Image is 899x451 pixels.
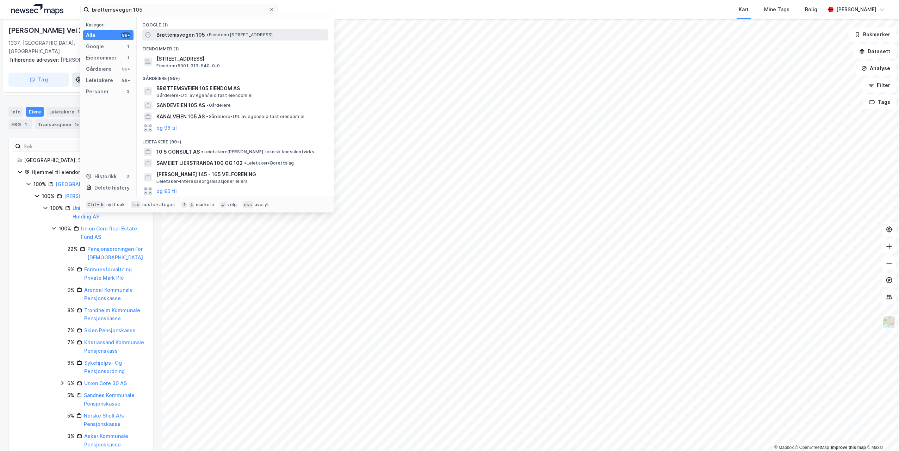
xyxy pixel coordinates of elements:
[156,148,200,156] span: 10.5 CONSULT AS
[84,380,127,386] a: Union Core 30 AS
[206,114,208,119] span: •
[67,306,75,315] div: 8%
[67,245,78,253] div: 22%
[863,95,896,109] button: Tags
[67,379,75,388] div: 6%
[156,112,205,121] span: KANALVEIEN 105 AS
[156,187,177,195] button: og 96 til
[739,5,749,14] div: Kart
[8,73,69,87] button: Tag
[8,107,23,117] div: Info
[864,417,899,451] div: Kontrollprogram for chat
[8,56,148,64] div: [PERSON_NAME] Vei 22
[137,17,334,29] div: Google (1)
[59,224,72,233] div: 100%
[156,55,325,63] span: [STREET_ADDRESS]
[244,160,246,166] span: •
[81,225,137,240] a: Union Core Real Estate Fund AS
[86,76,113,85] div: Leietakere
[121,32,131,38] div: 99+
[882,316,896,329] img: Z
[206,103,209,108] span: •
[206,103,231,108] span: Gårdeiere
[137,134,334,146] div: Leietakere (99+)
[42,192,55,200] div: 100%
[67,338,75,347] div: 7%
[64,193,115,199] a: [PERSON_NAME] I AS
[76,108,83,115] div: 11
[86,22,134,27] div: Kategori
[156,124,177,132] button: og 96 til
[206,32,273,38] span: Eiendom • [STREET_ADDRESS]
[84,433,128,447] a: Asker Kommunale Pensjonskasse
[121,78,131,83] div: 99+
[855,61,896,75] button: Analyse
[862,78,896,92] button: Filter
[33,180,46,189] div: 100%
[89,4,269,15] input: Søk på adresse, matrikkel, gårdeiere, leietakere eller personer
[125,89,131,94] div: 0
[56,181,115,187] a: [GEOGRAPHIC_DATA] AS
[106,202,125,208] div: nytt søk
[86,42,104,51] div: Google
[84,266,132,281] a: Formuesforvaltning Private Mark Plc
[67,359,75,367] div: 6%
[244,160,294,166] span: Leietaker • Borettslag
[8,39,100,56] div: 1337, [GEOGRAPHIC_DATA], [GEOGRAPHIC_DATA]
[864,417,899,451] iframe: Chat Widget
[774,445,794,450] a: Mapbox
[26,107,44,117] div: Eiere
[94,184,130,192] div: Delete history
[142,202,175,208] div: neste kategori
[73,121,80,128] div: 15
[8,119,32,129] div: ESG
[156,93,254,98] span: Gårdeiere • Utl. av egen/leid fast eiendom el.
[67,391,74,400] div: 5%
[35,119,83,129] div: Transaksjoner
[21,141,98,152] input: Søk
[87,246,143,260] a: Pensjonsordningen For [DEMOGRAPHIC_DATA]
[86,172,117,181] div: Historikk
[86,65,111,73] div: Gårdeiere
[67,286,75,294] div: 9%
[8,57,61,63] span: Tilhørende adresser:
[11,4,63,15] img: logo.a4113a55bc3d86da70a041830d287a7e.svg
[121,66,131,72] div: 99+
[849,27,896,42] button: Bokmerker
[84,287,133,301] a: Arendal Kommunale Pensjonskasse
[73,205,134,220] a: Union Core Real Est Fund Holding AS
[50,204,63,212] div: 100%
[227,202,237,208] div: velg
[67,412,74,420] div: 5%
[84,392,135,407] a: Sandnes Kommunale Pensjonskasse
[201,149,315,155] span: Leietaker • [PERSON_NAME] teknisk konsulentvirks.
[137,41,334,53] div: Eiendommer (1)
[831,445,866,450] a: Improve this map
[242,201,253,208] div: esc
[67,432,75,440] div: 3%
[86,87,109,96] div: Personer
[84,307,140,322] a: Trondheim Kommunale Pensjonskasse
[853,44,896,58] button: Datasett
[255,202,269,208] div: avbryt
[84,339,144,354] a: Kristiansand Kommunale Pensjonskass
[86,31,95,39] div: Alle
[46,107,86,117] div: Leietakere
[795,445,829,450] a: OpenStreetMap
[67,326,75,335] div: 7%
[131,201,141,208] div: tab
[206,32,209,37] span: •
[156,31,205,39] span: Brøttemsvegen 105
[84,360,125,374] a: Sykehjelps- Og Pensjonsordning
[8,25,89,36] div: [PERSON_NAME] Vei 24
[67,265,75,274] div: 9%
[125,55,131,61] div: 1
[86,201,105,208] div: Ctrl + k
[156,170,325,179] span: [PERSON_NAME] 145 - 165 VELFORENING
[156,63,220,69] span: Eiendom • 5001-313-540-0-0
[86,54,117,62] div: Eiendommer
[201,149,203,154] span: •
[156,84,325,93] span: BRØTTEMSVEIEN 105 EIENDOM AS
[156,159,243,167] span: SAMEIET LIERSTRANDA 100 OG 102
[125,173,131,179] div: 0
